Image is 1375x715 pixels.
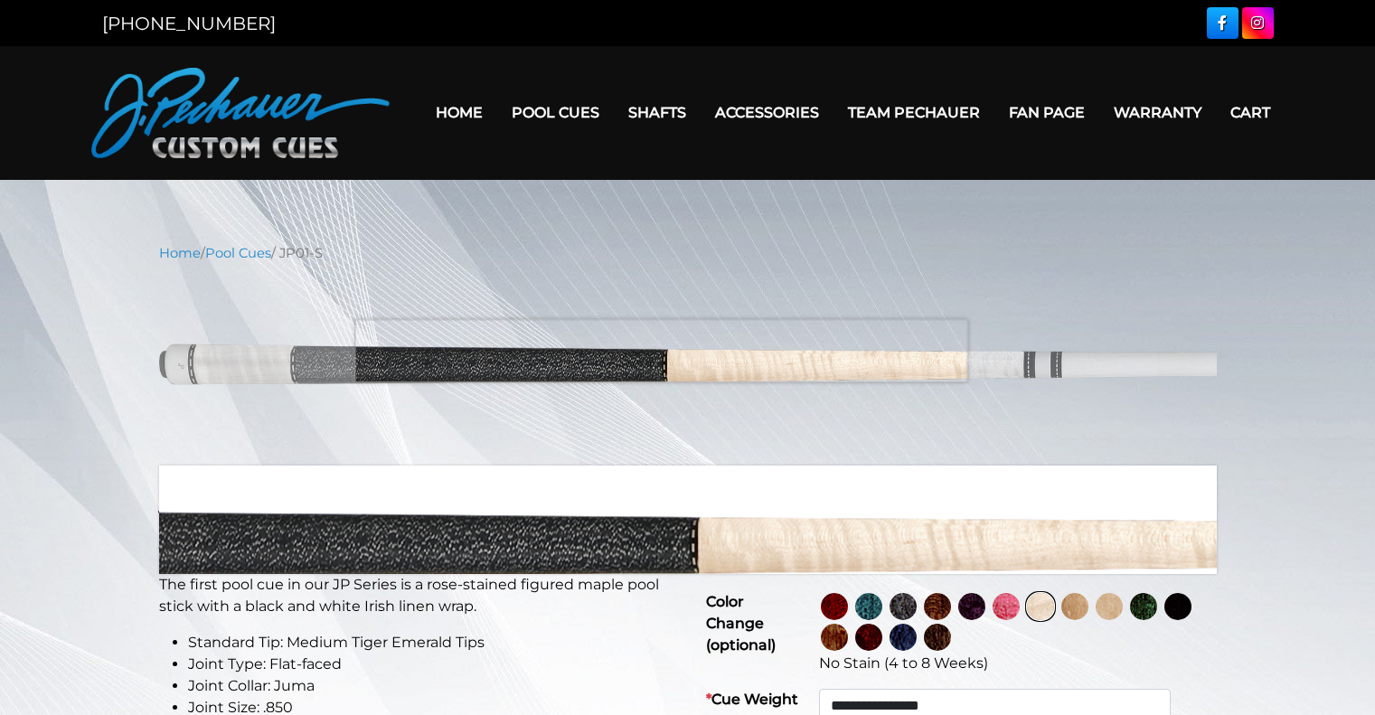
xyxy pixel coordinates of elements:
[924,624,951,651] img: Black Palm
[159,480,450,524] strong: JP01-S Pool Cue
[701,89,833,136] a: Accessories
[1216,89,1285,136] a: Cart
[159,243,1217,263] nav: Breadcrumb
[699,481,1217,524] h1: JP01-S
[924,593,951,620] img: Rose
[1164,593,1191,620] img: Ebony
[497,89,614,136] a: Pool Cues
[1099,89,1216,136] a: Warranty
[1096,593,1123,620] img: Light Natural
[821,593,848,620] img: Wine
[91,68,390,158] img: Pechauer Custom Cues
[958,593,985,620] img: Purple
[855,624,882,651] img: Burgundy
[993,593,1020,620] img: Pink
[855,593,882,620] img: Turquoise
[706,593,776,654] strong: Color Change (optional)
[205,245,271,261] a: Pool Cues
[699,535,799,566] bdi: $370.00
[159,542,566,563] strong: This Pechauer pool cue takes 6-8 weeks to ship.
[706,691,798,708] strong: Cue Weight
[102,13,276,34] a: [PHONE_NUMBER]
[159,245,201,261] a: Home
[833,89,994,136] a: Team Pechauer
[159,574,677,617] p: The first pool cue in our JP Series is a rose-stained figured maple pool stick with a black and w...
[819,653,1210,674] div: No Stain (4 to 8 Weeks)
[188,675,677,697] li: Joint Collar: Juma
[188,632,677,654] li: Standard Tip: Medium Tiger Emerald Tips
[890,624,917,651] img: Blue
[1061,593,1088,620] img: Natural
[421,89,497,136] a: Home
[1027,593,1054,620] img: No Stain
[188,654,677,675] li: Joint Type: Flat-faced
[994,89,1099,136] a: Fan Page
[614,89,701,136] a: Shafts
[890,593,917,620] img: Smoke
[1130,593,1157,620] img: Green
[821,624,848,651] img: Chestnut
